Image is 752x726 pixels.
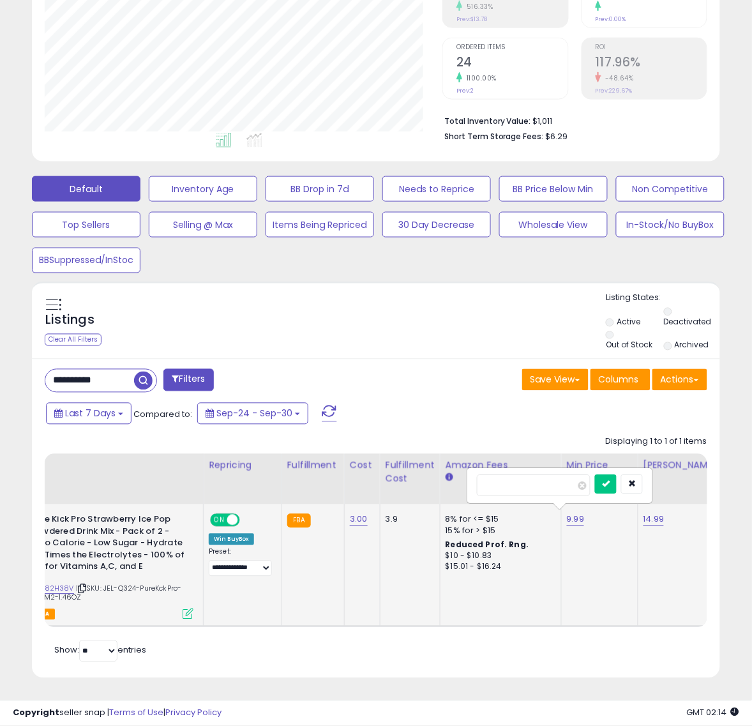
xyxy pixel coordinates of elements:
[382,212,491,238] button: 30 Day Decrease
[386,514,430,526] div: 3.9
[606,292,720,305] p: Listing States:
[444,116,531,126] b: Total Inventory Value:
[606,436,707,448] div: Displaying 1 to 1 of 1 items
[446,459,556,473] div: Amazon Fees
[211,515,227,526] span: ON
[601,73,635,83] small: -48.64%
[2,584,182,603] span: | SKU: JEL-Q324-PureKckPro-StrwIcePop-M2-1.46OZ
[165,707,222,719] a: Privacy Policy
[675,340,709,351] label: Archived
[287,514,311,528] small: FBA
[643,459,719,473] div: [PERSON_NAME]
[350,459,375,473] div: Cost
[28,584,74,594] a: B0D182H38V
[149,212,257,238] button: Selling @ Max
[617,317,640,328] label: Active
[590,369,650,391] button: Columns
[456,15,487,23] small: Prev: $13.78
[599,374,639,386] span: Columns
[287,459,339,473] div: Fulfillment
[546,130,568,142] span: $6.29
[567,459,633,473] div: Min Price
[444,131,544,142] b: Short Term Storage Fees:
[32,212,140,238] button: Top Sellers
[456,44,568,51] span: Ordered Items
[46,403,132,425] button: Last 7 Days
[446,562,552,573] div: $15.01 - $16.24
[687,707,739,719] span: 2025-10-8 02:14 GMT
[238,515,259,526] span: OFF
[596,55,707,72] h2: 117.96%
[149,176,257,202] button: Inventory Age
[499,212,608,238] button: Wholesale View
[13,707,59,719] strong: Copyright
[163,369,213,391] button: Filters
[596,15,626,23] small: Prev: 0.00%
[266,176,374,202] button: BB Drop in 7d
[462,73,497,83] small: 1100.00%
[664,317,712,328] label: Deactivated
[652,369,707,391] button: Actions
[616,212,725,238] button: In-Stock/No BuyBox
[606,340,652,351] label: Out of Stock
[209,548,272,577] div: Preset:
[456,87,474,95] small: Prev: 2
[45,312,94,329] h5: Listings
[382,176,491,202] button: Needs to Reprice
[31,514,186,577] b: Pure Kick Pro Strawberry Ice Pop Powdered Drink Mix - Pack of 2 - Zero Calorie - Low Sugar - Hydr...
[32,248,140,273] button: BBSuppressed/InStoc
[462,2,493,11] small: 516.33%
[216,407,292,420] span: Sep-24 - Sep-30
[446,540,529,550] b: Reduced Prof. Rng.
[386,459,435,486] div: Fulfillment Cost
[596,87,633,95] small: Prev: 229.67%
[266,212,374,238] button: Items Being Repriced
[444,112,698,128] li: $1,011
[65,407,116,420] span: Last 7 Days
[350,513,368,526] a: 3.00
[109,707,163,719] a: Terms of Use
[446,551,552,562] div: $10 - $10.83
[446,473,453,484] small: Amazon Fees.
[13,707,222,720] div: seller snap | |
[32,176,140,202] button: Default
[499,176,608,202] button: BB Price Below Min
[446,526,552,537] div: 15% for > $15
[616,176,725,202] button: Non Competitive
[209,459,276,473] div: Repricing
[522,369,589,391] button: Save View
[133,409,192,421] span: Compared to:
[567,513,585,526] a: 9.99
[456,55,568,72] h2: 24
[446,514,552,526] div: 8% for <= $15
[209,534,254,545] div: Win BuyBox
[197,403,308,425] button: Sep-24 - Sep-30
[54,644,146,656] span: Show: entries
[596,44,707,51] span: ROI
[643,513,665,526] a: 14.99
[45,334,102,346] div: Clear All Filters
